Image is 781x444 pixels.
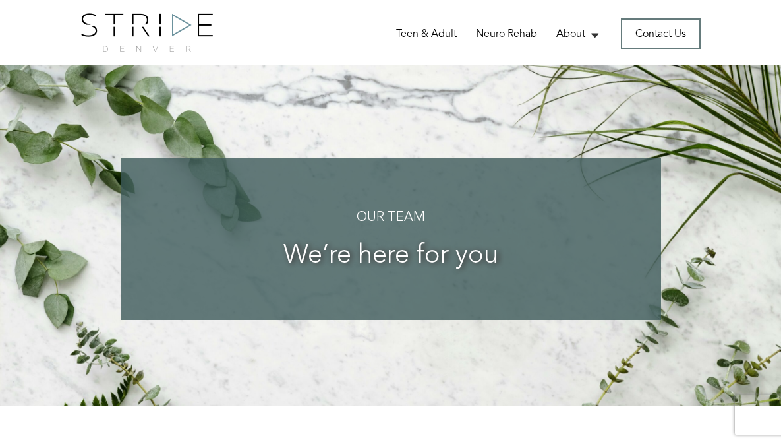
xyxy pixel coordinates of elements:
a: Contact Us [621,18,701,49]
a: Teen & Adult [396,26,457,41]
a: Neuro Rehab [476,26,537,41]
h3: We’re here for you [147,241,635,270]
img: logo.png [81,13,213,52]
a: About [556,26,602,41]
h4: Our Team [147,210,635,225]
